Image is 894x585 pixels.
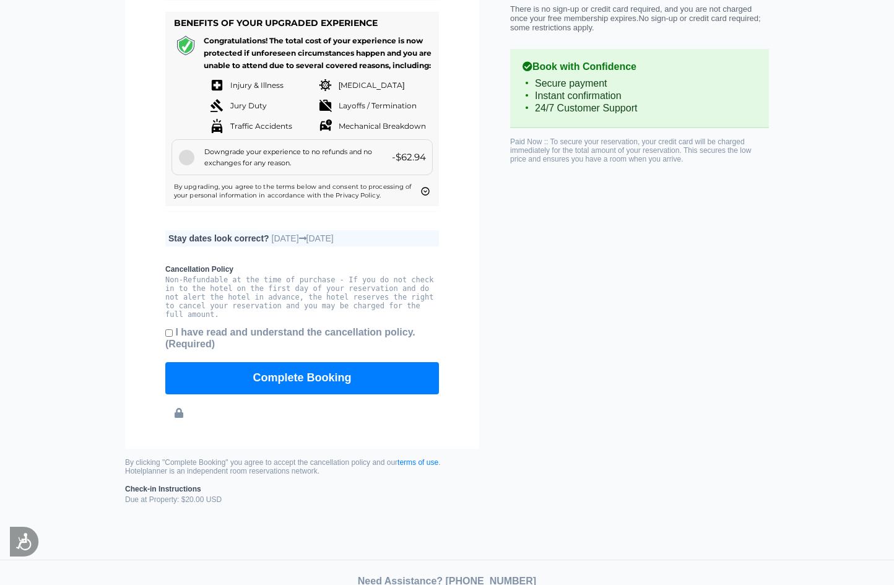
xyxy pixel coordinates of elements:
[125,485,479,493] b: Check-in Instructions
[125,458,479,475] small: By clicking "Complete Booking" you agree to accept the cancellation policy and our . Hotelplanner...
[510,14,761,32] span: No sign-up or credit card required; some restrictions apply.
[125,485,479,504] small: Due at Property: $20.00 USD
[168,233,269,243] b: Stay dates look correct?
[165,327,415,349] b: I have read and understand the cancellation policy.
[523,61,757,72] b: Book with Confidence
[165,275,439,319] pre: Non-Refundable at the time of purchase - If you do not check in to the hotel on the first day of ...
[165,265,439,274] b: Cancellation Policy
[510,137,751,163] span: Paid Now :: To secure your reservation, your credit card will be charged immediately for the tota...
[523,77,757,90] li: Secure payment
[397,458,438,467] a: terms of use
[165,339,215,349] span: (Required)
[523,90,757,102] li: Instant confirmation
[272,233,334,243] span: [DATE] [DATE]
[165,362,439,394] button: Complete Booking
[523,102,757,115] li: 24/7 Customer Support
[165,329,173,337] input: I have read and understand the cancellation policy.(Required)
[510,4,769,32] p: There is no sign-up or credit card required, and you are not charged once your free membership ex...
